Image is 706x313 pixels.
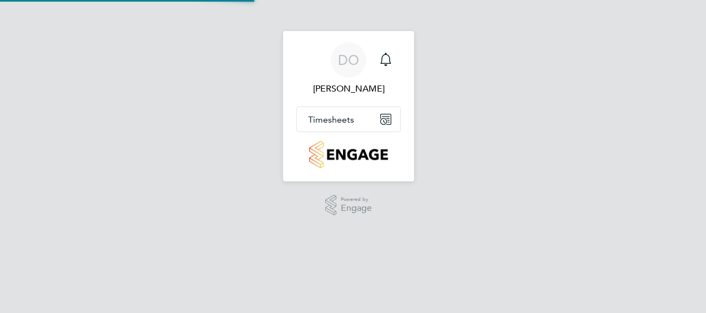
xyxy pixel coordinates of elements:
[325,195,372,216] a: Powered byEngage
[341,195,372,204] span: Powered by
[296,82,401,95] span: Dominic O'Neill
[308,114,354,125] span: Timesheets
[296,42,401,95] a: DO[PERSON_NAME]
[309,141,387,168] img: countryside-properties-logo-retina.png
[341,204,372,213] span: Engage
[283,31,414,181] nav: Main navigation
[338,53,359,67] span: DO
[297,107,400,132] button: Timesheets
[296,141,401,168] a: Go to home page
